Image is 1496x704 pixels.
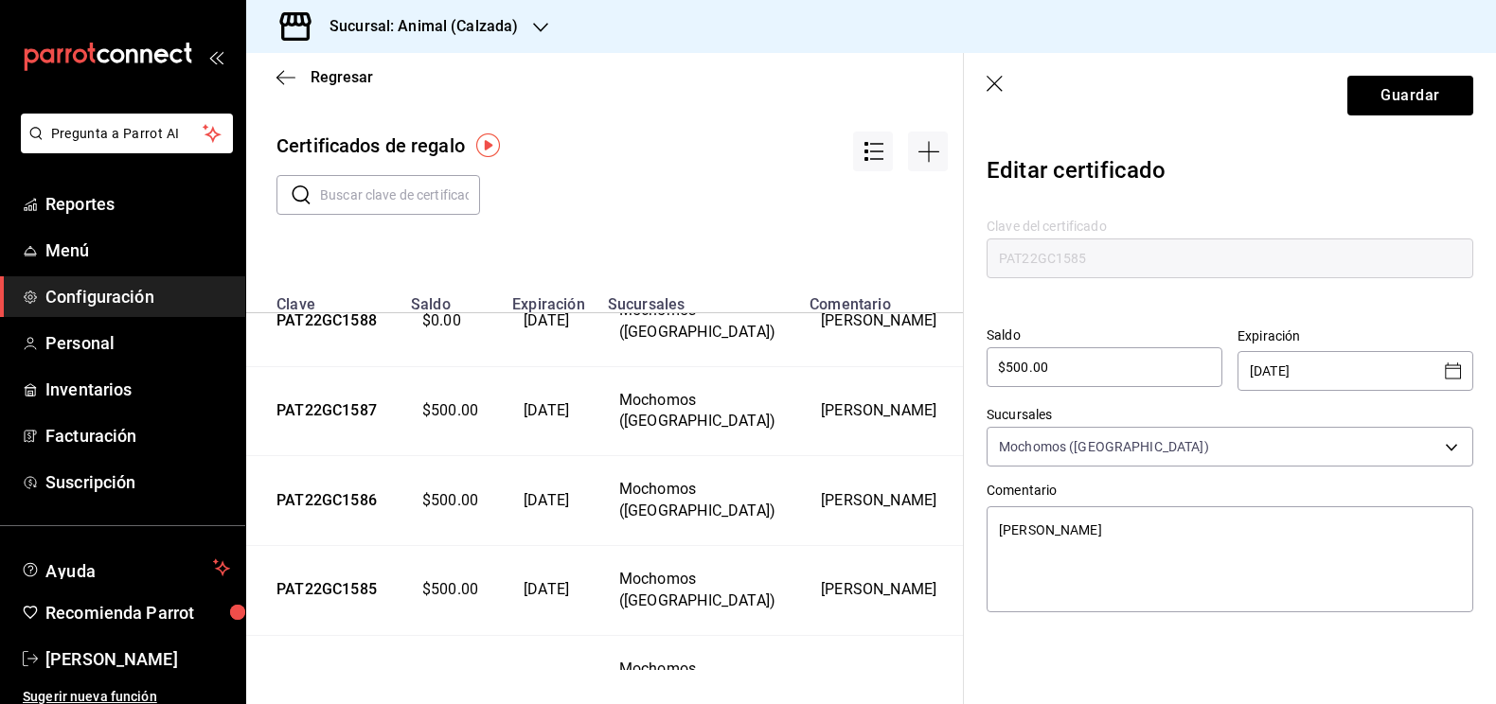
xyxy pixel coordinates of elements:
span: Mochomos ([GEOGRAPHIC_DATA]) [999,437,1209,456]
img: Tooltip marker [476,133,500,157]
td: PAT22GC1588 [246,276,400,366]
span: Suscripción [45,469,230,495]
td: [DATE] [501,546,597,636]
td: [DATE] [501,276,597,366]
span: Menú [45,238,230,263]
input: Buscar clave de certificado [320,176,480,214]
span: Facturación [45,423,230,449]
button: Regresar [276,68,373,86]
div: Editar certificado [987,146,1473,202]
td: $500.00 [400,456,501,546]
th: Comentario [798,245,959,313]
th: Clave [246,245,400,313]
div: Certificados de regalo [276,132,465,160]
span: Recomienda Parrot [45,600,230,625]
input: Máximo 15 caracteres [987,238,1473,278]
th: Sucursales [597,245,798,313]
label: Clave del certificado [987,220,1473,233]
th: Expiración [501,245,597,313]
a: Pregunta a Parrot AI [13,137,233,157]
label: Saldo [987,328,1222,342]
p: Expiración [1238,326,1473,346]
td: Mochomos ([GEOGRAPHIC_DATA]) [597,366,798,456]
div: Acciones [853,132,893,175]
td: PAT22GC1586 [246,456,400,546]
span: Ayuda [45,556,205,579]
td: [PERSON_NAME] [798,546,959,636]
td: [PERSON_NAME] [798,366,959,456]
span: Personal [45,330,230,356]
h3: Sucursal: Animal (Calzada) [314,15,518,38]
button: Pregunta a Parrot AI [21,114,233,153]
td: PAT22GC1587 [246,366,400,456]
button: open_drawer_menu [208,49,223,64]
span: Configuración [45,284,230,309]
td: Mochomos ([GEOGRAPHIC_DATA]) [597,276,798,366]
td: $500.00 [400,546,501,636]
button: Open calendar [1442,360,1465,382]
td: $500.00 [400,366,501,456]
td: [PERSON_NAME] [798,456,959,546]
span: Pregunta a Parrot AI [51,124,204,144]
div: Agregar opción [908,132,948,175]
td: [DATE] [501,456,597,546]
th: Saldo [400,245,501,313]
button: Guardar [1347,76,1473,115]
td: $0.00 [400,276,501,366]
span: Regresar [311,68,373,86]
span: Inventarios [45,377,230,402]
td: [PERSON_NAME] [798,276,959,366]
span: Reportes [45,191,230,217]
input: DD/MM/YYYY [1250,352,1434,390]
input: $0.00 [987,356,1222,378]
label: Sucursales [987,407,1473,420]
td: [DATE] [501,366,597,456]
td: Mochomos ([GEOGRAPHIC_DATA]) [597,456,798,546]
span: [PERSON_NAME] [45,646,230,672]
td: Mochomos ([GEOGRAPHIC_DATA]) [597,546,798,636]
label: Comentario [987,483,1473,496]
td: PAT22GC1585 [246,546,400,636]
